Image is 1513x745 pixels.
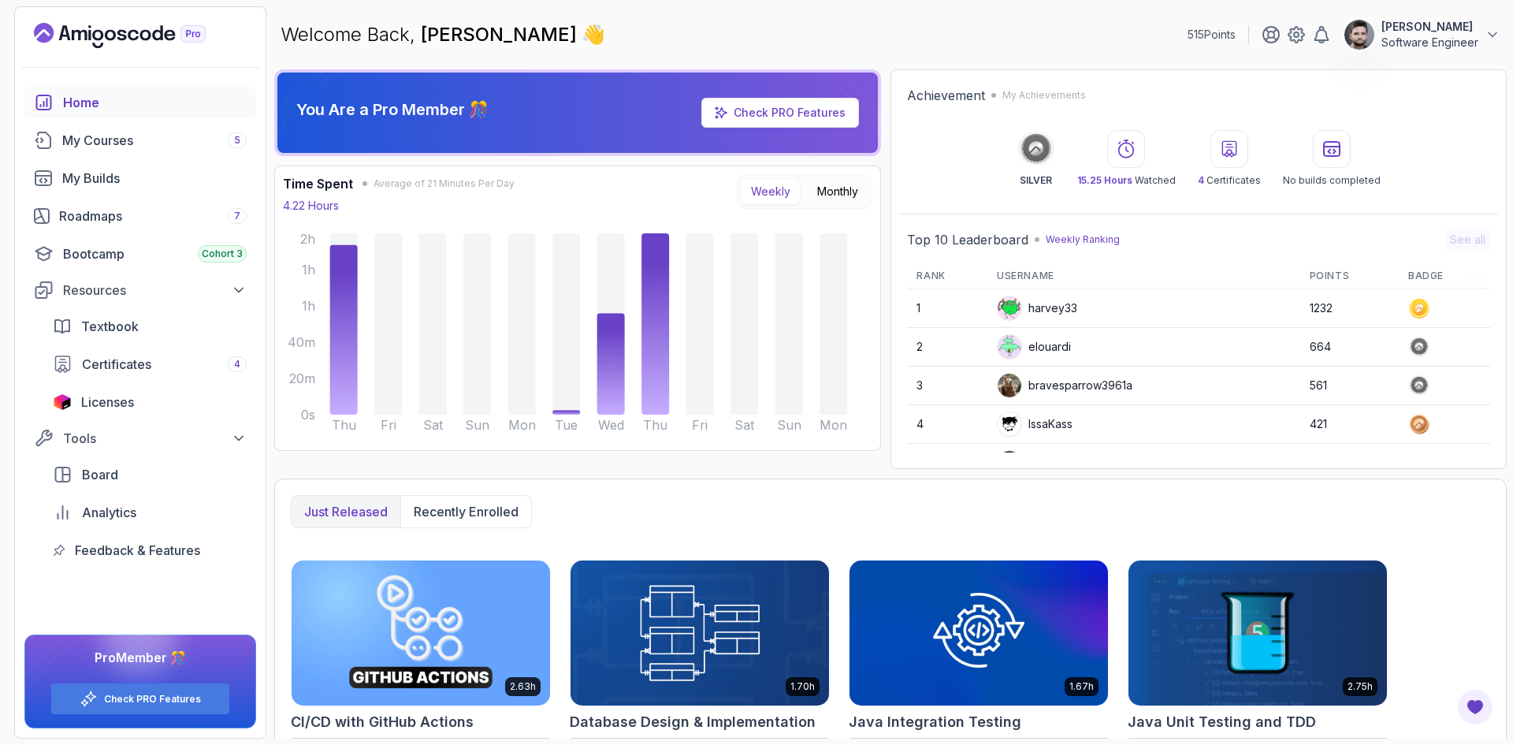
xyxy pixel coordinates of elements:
[43,535,256,566] a: feedback
[998,412,1021,436] img: user profile image
[1020,174,1052,187] p: SILVER
[907,289,987,328] td: 1
[63,429,247,448] div: Tools
[1300,263,1399,289] th: Points
[998,296,1021,320] img: default monster avatar
[997,334,1071,359] div: elouardi
[997,373,1132,398] div: bravesparrow3961a
[1445,229,1490,251] button: See all
[53,394,72,410] img: jetbrains icon
[24,238,256,270] a: bootcamp
[374,177,515,190] span: Average of 21 Minutes Per Day
[75,541,200,560] span: Feedback & Features
[301,407,315,423] tspan: 0s
[202,248,243,260] span: Cohort 3
[59,207,247,225] div: Roadmaps
[283,174,353,193] h3: Time Spent
[907,405,987,444] td: 4
[24,276,256,304] button: Resources
[302,298,315,314] tspan: 1h
[987,263,1300,289] th: Username
[1348,680,1373,693] p: 2.75h
[998,451,1021,475] img: user profile image
[414,502,519,521] p: Recently enrolled
[510,680,536,693] p: 2.63h
[465,417,489,433] tspan: Sun
[907,444,987,482] td: 5
[1415,646,1513,721] iframe: chat widget
[1077,174,1132,186] span: 15.25 Hours
[381,417,396,433] tspan: Fri
[283,198,339,214] p: 4.22 Hours
[571,561,829,706] img: Database Design & Implementation card
[598,417,624,433] tspan: Wed
[997,296,1077,321] div: harvey33
[807,178,868,205] button: Monthly
[292,496,400,527] button: Just released
[50,683,230,715] button: Check PRO Features
[234,358,240,371] span: 4
[300,231,315,247] tspan: 2h
[998,335,1021,359] img: default monster avatar
[907,230,1028,249] h2: Top 10 Leaderboard
[1002,89,1086,102] p: My Achievements
[104,693,201,706] a: Check PRO Features
[1198,174,1261,187] p: Certificates
[63,244,247,263] div: Bootcamp
[234,134,240,147] span: 5
[997,412,1072,437] div: IssaKass
[24,200,256,232] a: roadmaps
[643,417,667,433] tspan: Thu
[578,18,610,50] span: 👋
[292,561,550,706] img: CI/CD with GitHub Actions card
[1300,367,1399,405] td: 561
[332,417,356,433] tspan: Thu
[1128,561,1387,706] img: Java Unit Testing and TDD card
[423,417,444,433] tspan: Sat
[62,131,247,150] div: My Courses
[296,99,489,121] p: You Are a Pro Member 🎊
[1399,263,1490,289] th: Badge
[1300,289,1399,328] td: 1232
[997,450,1101,475] div: CoderForReal
[907,367,987,405] td: 3
[43,459,256,490] a: board
[555,417,578,433] tspan: Tue
[63,93,247,112] div: Home
[34,23,242,48] a: Landing page
[907,263,987,289] th: Rank
[1344,19,1500,50] button: user profile image[PERSON_NAME]Software Engineer
[234,210,240,222] span: 7
[24,424,256,453] button: Tools
[43,348,256,380] a: certificates
[849,561,1108,706] img: Java Integration Testing card
[1381,35,1478,50] p: Software Engineer
[43,386,256,418] a: licenses
[81,393,134,412] span: Licenses
[289,371,315,386] tspan: 20m
[24,87,256,118] a: home
[907,328,987,367] td: 2
[421,23,582,46] span: [PERSON_NAME]
[741,178,801,205] button: Weekly
[24,125,256,156] a: courses
[1344,20,1374,50] img: user profile image
[82,465,118,484] span: Board
[43,497,256,528] a: analytics
[288,334,315,350] tspan: 40m
[291,711,474,733] h2: CI/CD with GitHub Actions
[1300,405,1399,444] td: 421
[777,417,801,433] tspan: Sun
[281,22,605,47] p: Welcome Back,
[24,162,256,194] a: builds
[1046,233,1120,246] p: Weekly Ranking
[790,680,815,693] p: 1.70h
[1069,680,1094,693] p: 1.67h
[81,317,139,336] span: Textbook
[1188,27,1236,43] p: 515 Points
[43,311,256,342] a: textbook
[304,502,388,521] p: Just released
[734,417,755,433] tspan: Sat
[849,711,1021,733] h2: Java Integration Testing
[701,98,859,128] a: Check PRO Features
